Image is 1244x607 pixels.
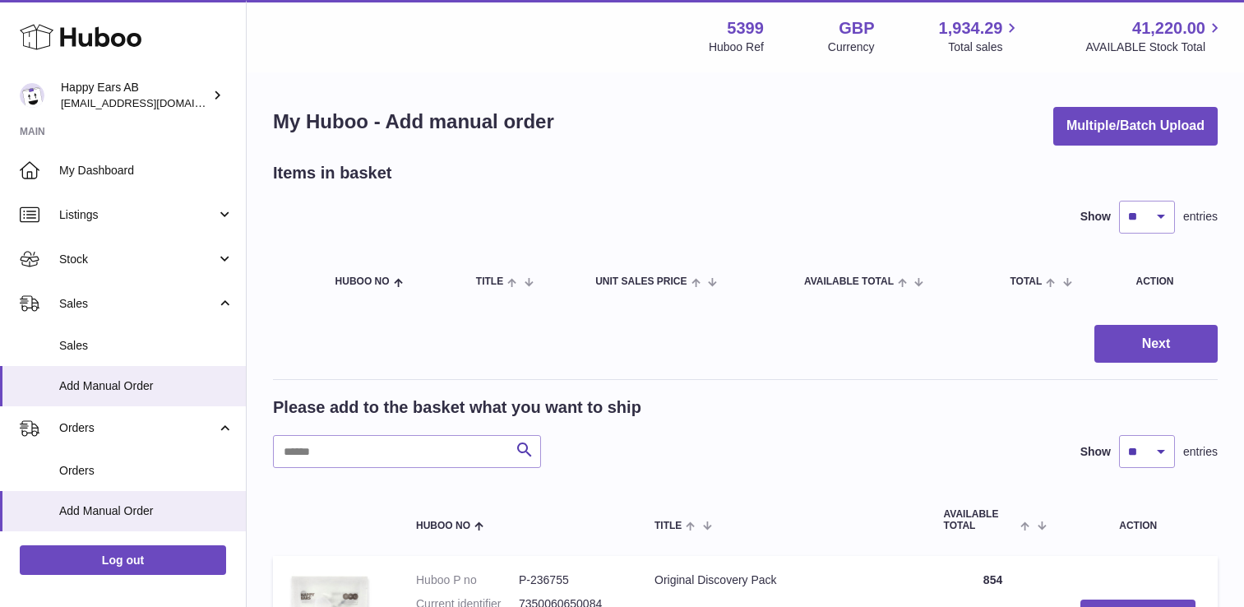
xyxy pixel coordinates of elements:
dd: P-236755 [519,572,622,588]
span: AVAILABLE Total [804,276,894,287]
span: Total sales [948,39,1021,55]
span: entries [1183,209,1218,225]
label: Show [1080,209,1111,225]
a: Log out [20,545,226,575]
span: Unit Sales Price [595,276,687,287]
span: [EMAIL_ADDRESS][DOMAIN_NAME] [61,96,242,109]
span: 1,934.29 [939,17,1003,39]
h2: Please add to the basket what you want to ship [273,396,641,419]
span: Huboo no [335,276,390,287]
span: Add Manual Order [59,378,234,394]
strong: 5399 [727,17,764,39]
div: Currency [828,39,875,55]
h2: Items in basket [273,162,392,184]
a: 1,934.29 Total sales [939,17,1022,55]
span: Title [654,521,682,531]
button: Next [1094,325,1218,364]
a: 41,220.00 AVAILABLE Stock Total [1085,17,1224,55]
strong: GBP [839,17,874,39]
span: Sales [59,296,216,312]
span: Listings [59,207,216,223]
button: Multiple/Batch Upload [1053,107,1218,146]
th: Action [1059,493,1218,547]
span: AVAILABLE Total [944,509,1017,531]
span: entries [1183,444,1218,460]
span: Title [476,276,503,287]
span: Total [1010,276,1042,287]
div: Action [1136,276,1201,287]
span: AVAILABLE Stock Total [1085,39,1224,55]
span: Orders [59,463,234,479]
img: 3pl@happyearsearplugs.com [20,83,44,108]
span: 41,220.00 [1132,17,1205,39]
dt: Huboo P no [416,572,519,588]
h1: My Huboo - Add manual order [273,109,554,135]
label: Show [1080,444,1111,460]
span: Orders [59,420,216,436]
div: Happy Ears AB [61,80,209,111]
span: Sales [59,338,234,354]
span: Huboo no [416,521,470,531]
span: Add Manual Order [59,503,234,519]
span: Stock [59,252,216,267]
div: Huboo Ref [709,39,764,55]
span: My Dashboard [59,163,234,178]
